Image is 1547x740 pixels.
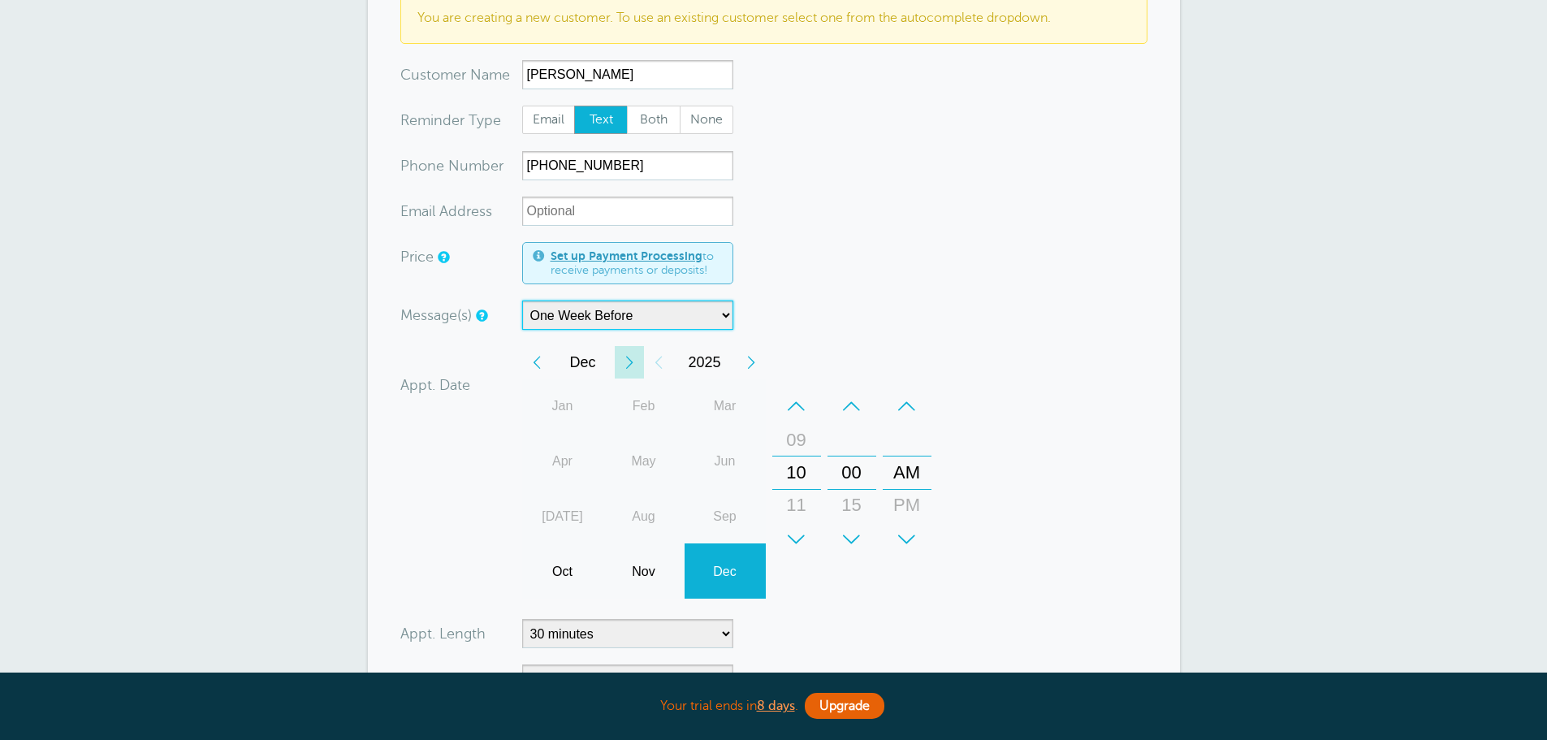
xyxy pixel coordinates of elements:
[522,489,603,544] div: July
[685,379,766,434] div: March
[832,489,871,521] div: 15
[400,158,427,173] span: Pho
[400,67,426,82] span: Cus
[551,249,702,262] a: Set up Payment Processing
[400,249,434,264] label: Price
[615,346,644,379] div: Next Month
[685,543,766,599] div: Dec
[603,543,685,599] div: Nov
[522,379,603,434] div: Jan
[685,434,766,489] div: Jun
[522,434,603,489] div: April
[575,106,627,134] span: Text
[400,204,429,219] span: Ema
[522,543,603,599] div: October
[522,434,603,489] div: Apr
[476,310,486,321] a: Simple templates and custom messages will use the reminder schedule set under Settings > Reminder...
[400,626,486,641] label: Appt. Length
[523,106,575,134] span: Email
[680,106,733,135] label: None
[427,158,469,173] span: ne Nu
[551,249,723,278] span: to receive payments or deposits!
[681,106,732,134] span: None
[400,378,470,392] label: Appt. Date
[644,346,673,379] div: Previous Year
[628,106,680,134] span: Both
[522,489,603,544] div: [DATE]
[777,489,816,521] div: 11
[888,489,927,521] div: PM
[685,489,766,544] div: September
[400,60,522,89] div: ame
[832,457,871,489] div: 00
[888,457,927,489] div: AM
[777,424,816,457] div: 09
[627,106,681,135] label: Both
[603,489,685,544] div: Aug
[522,346,551,379] div: Previous Month
[368,689,1180,724] div: Your trial ends in .
[757,699,795,713] a: 8 days
[551,346,615,379] span: December
[737,346,766,379] div: Next Year
[603,434,685,489] div: May
[603,543,685,599] div: November
[805,693,884,719] a: Upgrade
[832,521,871,554] div: 30
[574,106,628,135] label: Text
[772,390,821,556] div: Hours
[603,379,685,434] div: February
[400,197,522,226] div: ress
[522,543,603,599] div: Oct
[777,457,816,489] div: 10
[438,252,447,262] a: An optional price for the appointment. If you set a price, you can include a payment link in your...
[673,346,737,379] span: 2025
[685,434,766,489] div: June
[429,204,466,219] span: il Add
[522,106,576,135] label: Email
[522,379,603,434] div: January
[522,197,733,226] input: Optional
[685,543,766,599] div: December
[417,11,1130,26] p: You are creating a new customer. To use an existing customer select one from the autocomplete dro...
[400,308,472,322] label: Message(s)
[685,489,766,544] div: Sep
[426,67,482,82] span: tomer N
[400,113,501,128] label: Reminder Type
[685,379,766,434] div: Mar
[828,390,876,556] div: Minutes
[603,489,685,544] div: August
[603,379,685,434] div: Feb
[400,151,522,180] div: mber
